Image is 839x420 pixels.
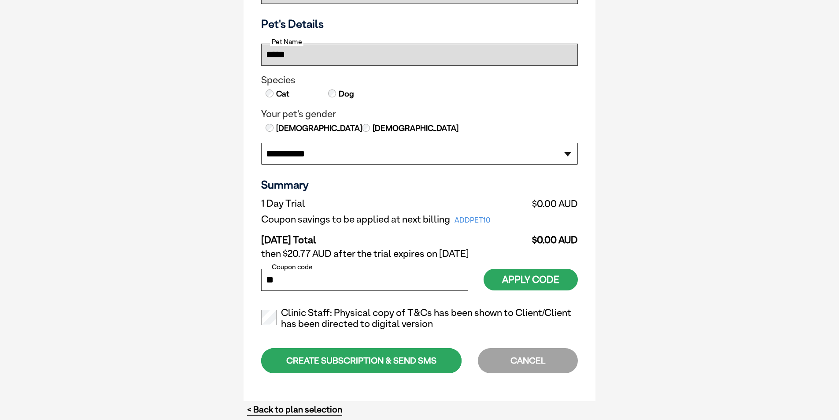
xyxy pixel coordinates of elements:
[261,196,524,212] td: 1 Day Trial
[261,212,524,227] td: Coupon savings to be applied at next billing
[261,348,462,373] div: CREATE SUBSCRIPTION & SEND SMS
[261,74,578,86] legend: Species
[261,246,578,262] td: then $20.77 AUD after the trial expires on [DATE]
[261,310,277,325] input: Clinic Staff: Physical copy of T&Cs has been shown to Client/Client has been directed to digital ...
[261,227,524,246] td: [DATE] Total
[258,17,581,30] h3: Pet's Details
[484,269,578,290] button: Apply Code
[478,348,578,373] div: CANCEL
[247,404,342,415] a: < Back to plan selection
[270,263,314,271] label: Coupon code
[524,227,578,246] td: $0.00 AUD
[261,307,578,330] label: Clinic Staff: Physical copy of T&Cs has been shown to Client/Client has been directed to digital ...
[450,214,495,227] span: ADDPET10
[261,178,578,191] h3: Summary
[261,108,578,120] legend: Your pet's gender
[524,196,578,212] td: $0.00 AUD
